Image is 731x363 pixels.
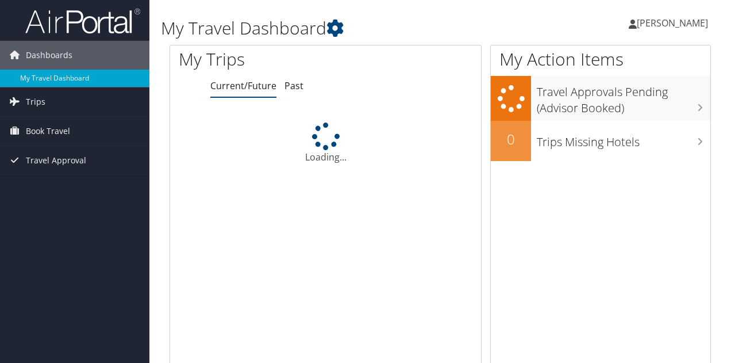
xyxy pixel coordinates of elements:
[629,6,720,40] a: [PERSON_NAME]
[637,17,708,29] span: [PERSON_NAME]
[170,123,481,164] div: Loading...
[537,78,710,116] h3: Travel Approvals Pending (Advisor Booked)
[26,146,86,175] span: Travel Approval
[210,79,276,92] a: Current/Future
[161,16,533,40] h1: My Travel Dashboard
[25,7,140,35] img: airportal-logo.png
[26,87,45,116] span: Trips
[537,128,710,150] h3: Trips Missing Hotels
[26,117,70,146] span: Book Travel
[179,47,343,71] h1: My Trips
[491,129,531,149] h2: 0
[284,79,303,92] a: Past
[26,41,72,70] span: Dashboards
[491,47,710,71] h1: My Action Items
[491,121,710,161] a: 0Trips Missing Hotels
[491,76,710,120] a: Travel Approvals Pending (Advisor Booked)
